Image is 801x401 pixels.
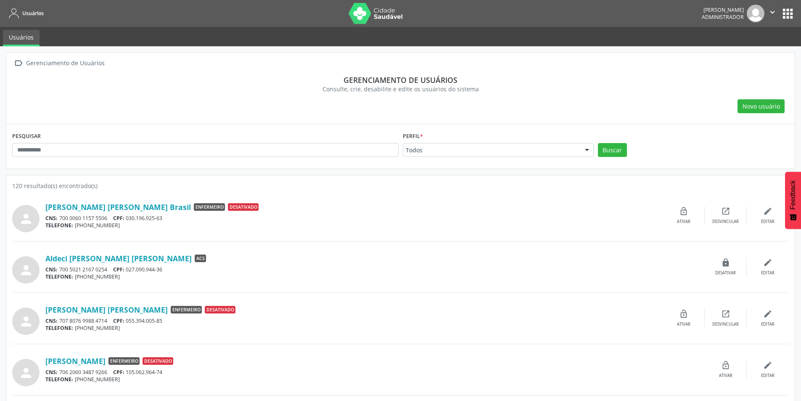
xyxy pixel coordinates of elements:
div: Desvincular [712,321,739,327]
div: Ativar [677,321,690,327]
span: Novo usuário [743,102,780,111]
span: CPF: [113,215,124,222]
span: CNS: [45,369,58,376]
a: Aldeci [PERSON_NAME] [PERSON_NAME] [45,254,192,263]
div: Ativar [719,373,732,379]
i: edit [763,361,772,370]
i: open_in_new [721,207,730,216]
i: lock_open [679,207,688,216]
i: edit [763,258,772,267]
i: person [19,365,34,380]
span: TELEFONE: [45,273,73,280]
span: CNS: [45,317,58,324]
span: CPF: [113,369,124,376]
button:  [764,5,780,22]
button: Buscar [598,143,627,157]
a: Usuários [6,6,44,20]
i: edit [763,207,772,216]
div: 706 2060 3487 9266 105.062.964-74 [45,369,705,376]
i: open_in_new [721,309,730,319]
div: 700 0060 1157 5506 030.196.925-63 [45,215,663,222]
div: Desativar [715,270,736,276]
i: lock [721,258,730,267]
div: [PHONE_NUMBER] [45,273,705,280]
span: Desativado [228,203,259,211]
a:  Gerenciamento de Usuários [12,57,106,69]
button: Novo usuário [738,99,785,114]
a: [PERSON_NAME] [45,356,106,366]
button: Feedback - Mostrar pesquisa [785,172,801,229]
i:  [12,57,24,69]
span: CNS: [45,215,58,222]
div: Gerenciamento de Usuários [24,57,106,69]
div: Editar [761,270,775,276]
i: person [19,211,34,226]
span: Desativado [143,357,173,365]
div: Ativar [677,219,690,225]
i: lock_open [679,309,688,319]
div: [PERSON_NAME] [702,6,744,13]
div: Editar [761,219,775,225]
div: Desvincular [712,219,739,225]
div: [PHONE_NUMBER] [45,376,705,383]
button: apps [780,6,795,21]
span: Usuários [22,10,44,17]
span: Todos [406,146,576,154]
label: PESQUISAR [12,130,41,143]
i:  [768,8,777,17]
span: Enfermeiro [108,357,140,365]
label: Perfil [403,130,423,143]
span: CPF: [113,266,124,273]
span: CNS: [45,266,58,273]
span: Administrador [702,13,744,21]
span: TELEFONE: [45,376,73,383]
a: [PERSON_NAME] [PERSON_NAME] Brasil [45,202,191,212]
a: [PERSON_NAME] [PERSON_NAME] [45,305,168,314]
div: [PHONE_NUMBER] [45,324,663,332]
i: lock_open [721,361,730,370]
span: TELEFONE: [45,324,73,332]
div: [PHONE_NUMBER] [45,222,663,229]
i: edit [763,309,772,319]
i: person [19,314,34,329]
span: Desativado [205,306,235,313]
span: Enfermeiro [194,203,225,211]
div: 700 5021 2167 0254 027.090.944-36 [45,266,705,273]
div: Editar [761,321,775,327]
span: ACS [195,255,206,262]
div: Gerenciamento de usuários [18,75,783,85]
a: Usuários [3,30,40,46]
span: Enfermeiro [171,306,202,313]
i: person [19,263,34,278]
span: TELEFONE: [45,222,73,229]
span: Feedback [789,180,797,210]
div: 120 resultado(s) encontrado(s) [12,181,789,190]
span: CPF: [113,317,124,324]
div: Consulte, crie, desabilite e edite os usuários do sistema [18,85,783,93]
div: Editar [761,373,775,379]
div: 707 8076 9988 4714 055.394.005-85 [45,317,663,324]
img: img [747,5,764,22]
